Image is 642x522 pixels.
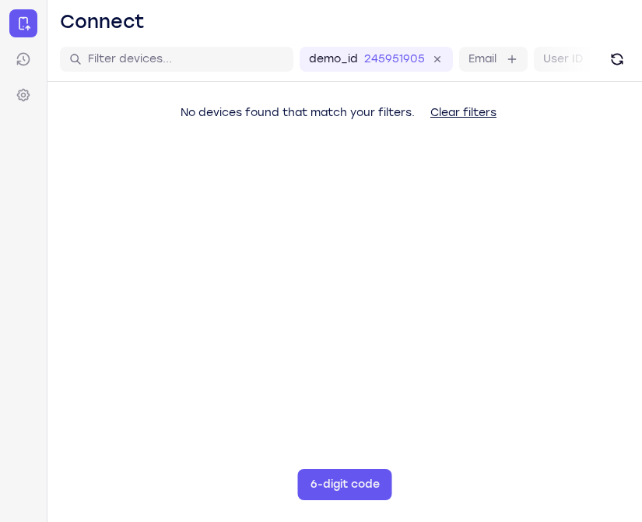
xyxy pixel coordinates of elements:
[468,51,496,67] label: Email
[543,51,583,67] label: User ID
[309,51,358,67] label: demo_id
[9,45,37,73] a: Sessions
[181,106,415,119] span: No devices found that match your filters.
[60,9,145,34] h1: Connect
[9,9,37,37] a: Connect
[605,47,630,72] button: Refresh
[298,469,392,500] button: 6-digit code
[418,97,509,129] button: Clear filters
[9,81,37,109] a: Settings
[88,51,284,67] input: Filter devices...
